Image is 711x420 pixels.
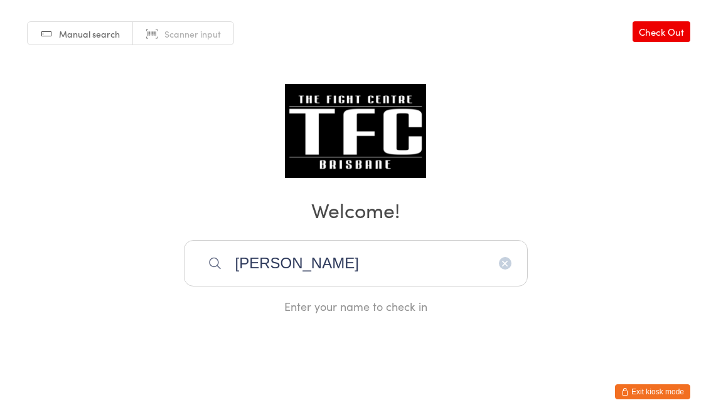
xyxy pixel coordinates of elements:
[633,21,690,42] a: Check Out
[615,384,690,399] button: Exit kiosk mode
[285,84,426,178] img: The Fight Centre Brisbane
[184,240,528,286] input: Search
[164,28,221,40] span: Scanner input
[59,28,120,40] span: Manual search
[13,196,698,224] h2: Welcome!
[184,298,528,314] div: Enter your name to check in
